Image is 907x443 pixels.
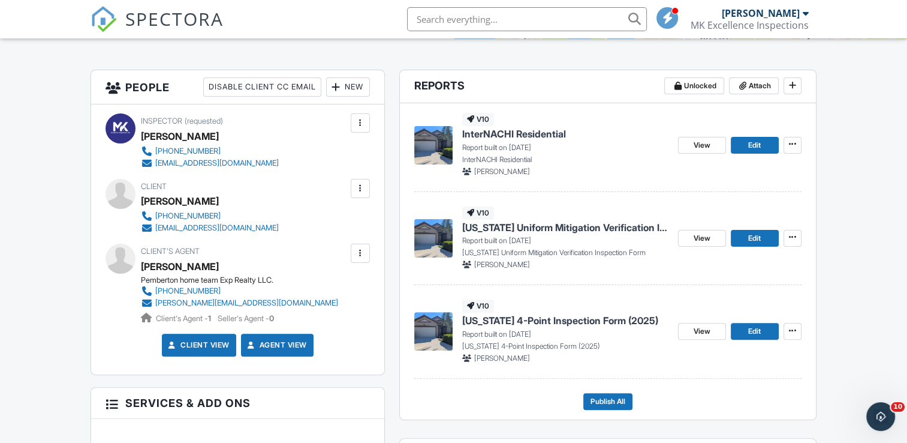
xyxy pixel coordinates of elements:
div: Pemberton home team Exp Realty LLC. [141,276,348,285]
div: [PERSON_NAME][EMAIL_ADDRESS][DOMAIN_NAME] [155,298,338,308]
div: Disable Client CC Email [203,77,321,97]
strong: 1 [208,314,211,323]
h3: Services & Add ons [91,388,384,419]
a: [PERSON_NAME] [141,258,219,276]
a: [PHONE_NUMBER] [141,145,279,157]
a: [PHONE_NUMBER] [141,285,338,297]
input: Search everything... [407,7,647,31]
span: Client's Agent [141,247,200,256]
div: [PERSON_NAME] [722,7,800,19]
div: MK Excellence Inspections [691,19,809,31]
span: (requested) [185,116,223,125]
a: [PHONE_NUMBER] [141,210,279,222]
a: [EMAIL_ADDRESS][DOMAIN_NAME] [141,157,279,169]
strong: 0 [269,314,274,323]
a: [PERSON_NAME][EMAIL_ADDRESS][DOMAIN_NAME] [141,297,338,309]
span: Seller's Agent - [218,314,274,323]
div: [EMAIL_ADDRESS][DOMAIN_NAME] [155,158,279,168]
a: [EMAIL_ADDRESS][DOMAIN_NAME] [141,222,279,234]
div: [PHONE_NUMBER] [155,211,221,221]
iframe: Intercom live chat [866,402,895,431]
span: 10 [891,402,905,412]
a: SPECTORA [91,16,224,41]
div: [EMAIL_ADDRESS][DOMAIN_NAME] [155,223,279,233]
div: [PHONE_NUMBER] [155,286,221,296]
a: Client View [166,339,230,351]
div: New [326,77,370,97]
span: Client [141,182,167,191]
img: The Best Home Inspection Software - Spectora [91,6,117,32]
a: Agent View [245,339,307,351]
div: [PERSON_NAME] [141,192,219,210]
span: Inspector [141,116,182,125]
span: SPECTORA [125,6,224,31]
div: [PHONE_NUMBER] [155,146,221,156]
div: [PERSON_NAME] [141,127,219,145]
h3: People [91,70,384,104]
span: Client's Agent - [156,314,213,323]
